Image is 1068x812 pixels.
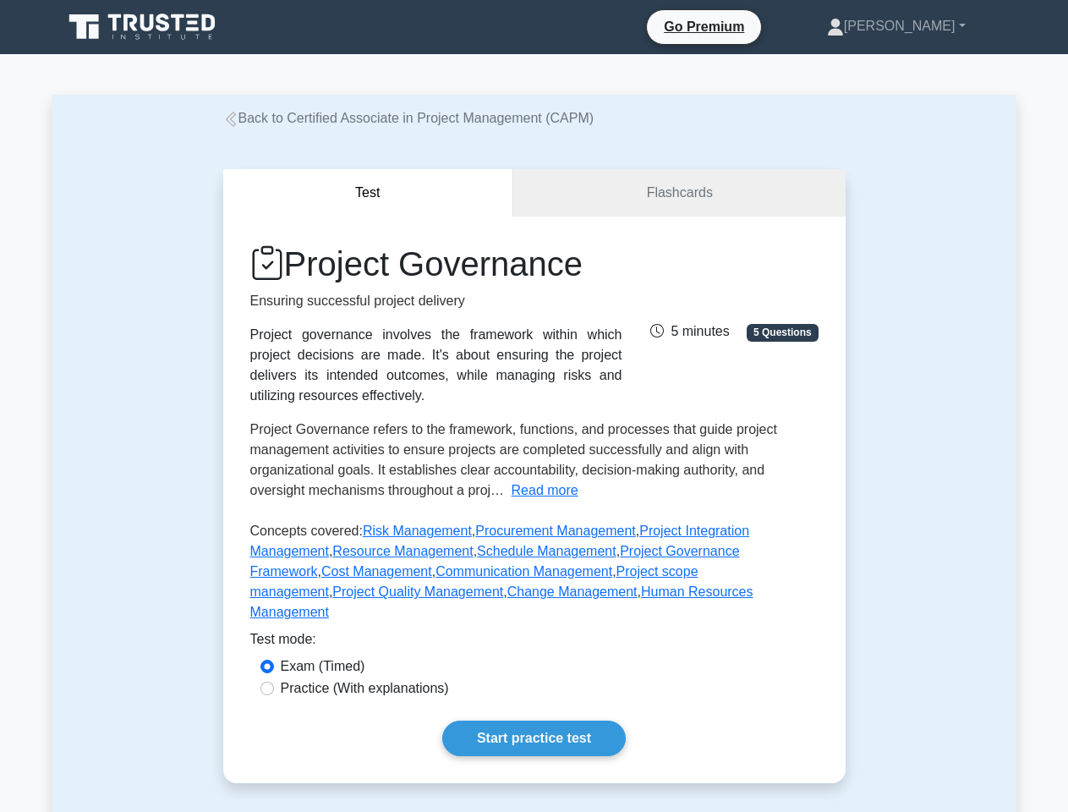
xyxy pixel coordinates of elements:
[250,325,622,406] div: Project governance involves the framework within which project decisions are made. It's about ens...
[507,584,638,599] a: Change Management
[332,544,473,558] a: Resource Management
[654,16,754,37] a: Go Premium
[435,564,612,579] a: Communication Management
[512,480,578,501] button: Read more
[477,544,616,558] a: Schedule Management
[321,564,432,579] a: Cost Management
[250,291,622,311] p: Ensuring successful project delivery
[442,721,626,756] a: Start practice test
[250,521,819,629] p: Concepts covered: , , , , , , , , , , ,
[281,656,365,677] label: Exam (Timed)
[363,524,472,538] a: Risk Management
[747,324,818,341] span: 5 Questions
[332,584,503,599] a: Project Quality Management
[250,244,622,284] h1: Project Governance
[250,564,698,599] a: Project scope management
[223,111,594,125] a: Back to Certified Associate in Project Management (CAPM)
[650,324,729,338] span: 5 minutes
[223,169,514,217] button: Test
[786,9,1006,43] a: [PERSON_NAME]
[250,422,777,497] span: Project Governance refers to the framework, functions, and processes that guide project managemen...
[475,524,635,538] a: Procurement Management
[250,629,819,656] div: Test mode:
[281,678,449,699] label: Practice (With explanations)
[513,169,845,217] a: Flashcards
[250,544,740,579] a: Project Governance Framework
